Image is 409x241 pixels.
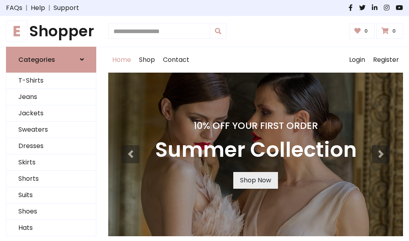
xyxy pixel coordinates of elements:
[6,47,96,73] a: Categories
[6,220,96,236] a: Hats
[45,3,54,13] span: |
[135,47,159,73] a: Shop
[6,171,96,187] a: Shorts
[6,73,96,89] a: T-Shirts
[6,154,96,171] a: Skirts
[6,22,96,40] h1: Shopper
[6,22,96,40] a: EShopper
[233,172,278,189] a: Shop Now
[6,203,96,220] a: Shoes
[6,122,96,138] a: Sweaters
[6,20,28,42] span: E
[345,47,369,73] a: Login
[155,138,357,162] h3: Summer Collection
[6,3,22,13] a: FAQs
[6,187,96,203] a: Suits
[6,89,96,105] a: Jeans
[108,47,135,73] a: Home
[6,105,96,122] a: Jackets
[376,24,403,39] a: 0
[390,28,398,35] span: 0
[362,28,370,35] span: 0
[369,47,403,73] a: Register
[349,24,375,39] a: 0
[54,3,79,13] a: Support
[31,3,45,13] a: Help
[159,47,193,73] a: Contact
[18,56,55,63] h6: Categories
[155,120,357,131] h4: 10% Off Your First Order
[6,138,96,154] a: Dresses
[22,3,31,13] span: |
